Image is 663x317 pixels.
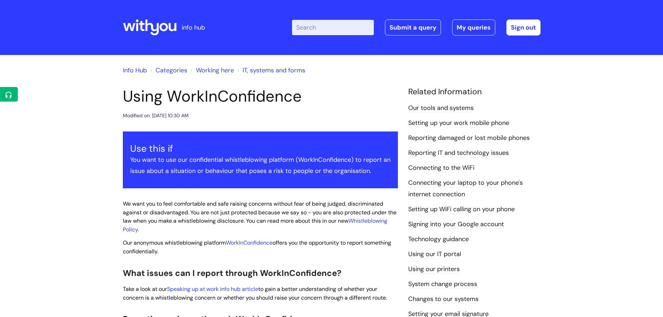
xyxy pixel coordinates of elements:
li: Solution home [149,65,187,76]
a: Speaking up at work info hub article [167,285,258,293]
a: Changes to our systems [408,295,479,304]
a: Using our printers [408,265,460,274]
a: Setting up your work mobile phone [408,119,509,128]
a: Our tools and systems [408,104,474,113]
div: Modified on: [DATE] 10:30 AM [123,111,189,120]
a: System change process [408,280,477,289]
a: Sign out [506,19,540,35]
a: Reporting damaged or lost mobile phones [408,134,530,143]
span: What issues can I report through WorkInConfidence? [123,268,341,278]
input: Search [292,20,374,35]
a: Connecting your laptop to your phone's internet connection [408,179,523,199]
p: info hub [182,22,205,33]
a: Working here [196,66,234,74]
a: WorkInConfidence [226,239,273,246]
span: Our anonymous whistleblowing platform offers you the opportunity to report something confidentially. [123,239,391,255]
a: Connecting to the WiFi [408,164,474,173]
a: My queries [452,19,495,35]
a: IT, systems and forms [243,66,305,74]
a: Info Hub [123,66,147,74]
h3: Use this if [130,143,390,154]
span: Take a look at our to gain a better understanding of whether your concern is a whistleblowing con... [123,285,387,301]
a: Signing into your Google account [408,220,504,229]
h4: Related Information [408,87,540,97]
h1: Using WorkInConfidence [123,87,398,106]
a: Categories [156,66,187,74]
a: Setting up WiFi calling on your phone [408,205,515,214]
a: Reporting IT and technology issues [408,149,509,158]
a: Technology guidance [408,235,469,244]
a: Using our IT portal [408,250,461,259]
p: You want to use our confidential whistleblowing platform (WorkInConfidence) to report an issue ab... [130,154,390,177]
li: Working here [189,65,234,76]
div: | - [292,19,540,35]
a: Submit a query [385,19,441,35]
span: We want you to feel comfortable and safe raising concerns without fear of being judged, discrimin... [123,200,396,233]
li: IT, systems and forms [236,65,305,76]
